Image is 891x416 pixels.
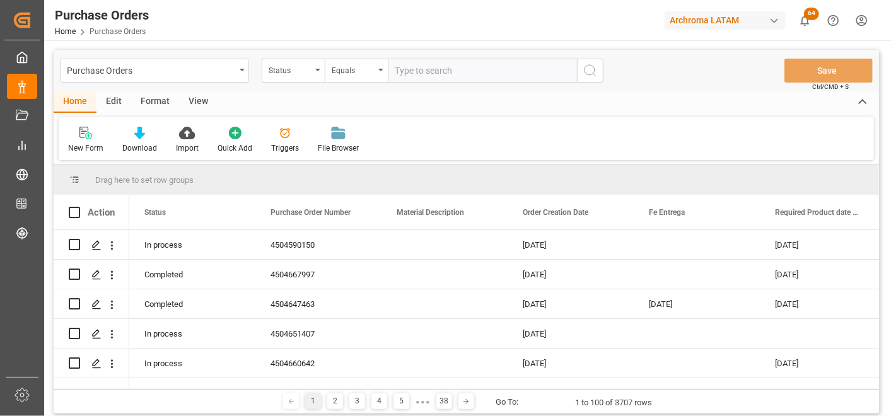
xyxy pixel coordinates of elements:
div: [DATE] [508,349,634,378]
div: [DATE] [508,260,634,289]
div: [DATE] [634,289,760,318]
button: open menu [325,59,388,83]
div: [DATE] [508,319,634,348]
div: Press SPACE to select this row. [54,230,129,260]
div: Status [269,62,312,76]
div: Equals [332,62,375,76]
span: 64 [804,8,819,20]
span: Order Creation Date [523,208,588,217]
div: Purchase Orders [55,6,149,25]
div: Download [122,142,157,154]
div: Completed [129,260,255,289]
div: 4504656881 [255,378,381,407]
div: 3 [349,393,365,409]
div: ● ● ● [416,397,429,407]
div: 4504660642 [255,349,381,378]
div: [DATE] [760,289,886,318]
div: [DATE] [760,260,886,289]
div: Completed [129,289,255,318]
div: Quick Add [218,142,252,154]
div: In process [129,230,255,259]
div: 4504647463 [255,289,381,318]
div: In process [129,319,255,348]
div: File Browser [318,142,359,154]
div: [DATE] [760,349,886,378]
span: Fe Entrega [649,208,685,217]
div: Edit [96,91,131,113]
div: View [179,91,218,113]
button: Help Center [819,6,847,35]
div: New Form [68,142,103,154]
div: [DATE] [508,378,634,407]
a: Home [55,27,76,36]
button: search button [577,59,603,83]
input: Type to search [388,59,577,83]
div: [DATE] [508,230,634,259]
div: In process [129,378,255,407]
div: Press SPACE to select this row. [54,289,129,319]
button: Archroma LATAM [665,8,791,32]
div: [DATE] [760,230,886,259]
div: [DATE] [508,289,634,318]
button: Save [784,59,873,83]
div: 4 [371,393,387,409]
button: show 64 new notifications [791,6,819,35]
div: 4504667997 [255,260,381,289]
button: open menu [60,59,249,83]
span: Material Description [397,208,464,217]
div: 5 [393,393,409,409]
span: Drag here to set row groups [95,175,194,185]
div: Import [176,142,199,154]
div: Action [88,207,115,218]
div: 4504590150 [255,230,381,259]
span: Status [144,208,166,217]
div: Go To: [496,396,519,408]
div: Purchase Orders [67,62,235,78]
div: Home [54,91,96,113]
button: open menu [262,59,325,83]
span: Required Product date (AB) [775,208,859,217]
div: 1 [305,393,321,409]
div: Format [131,91,179,113]
span: Ctrl/CMD + S [812,82,849,91]
div: [DATE] [760,378,886,407]
div: Press SPACE to select this row. [54,378,129,408]
div: 2 [327,393,343,409]
span: Purchase Order Number [271,208,351,217]
div: 1 to 100 of 3707 rows [576,396,653,409]
div: Archroma LATAM [665,11,786,30]
div: 4504651407 [255,319,381,348]
div: Press SPACE to select this row. [54,319,129,349]
div: Press SPACE to select this row. [54,349,129,378]
div: Press SPACE to select this row. [54,260,129,289]
div: 38 [436,393,452,409]
div: In process [129,349,255,378]
div: Triggers [271,142,299,154]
